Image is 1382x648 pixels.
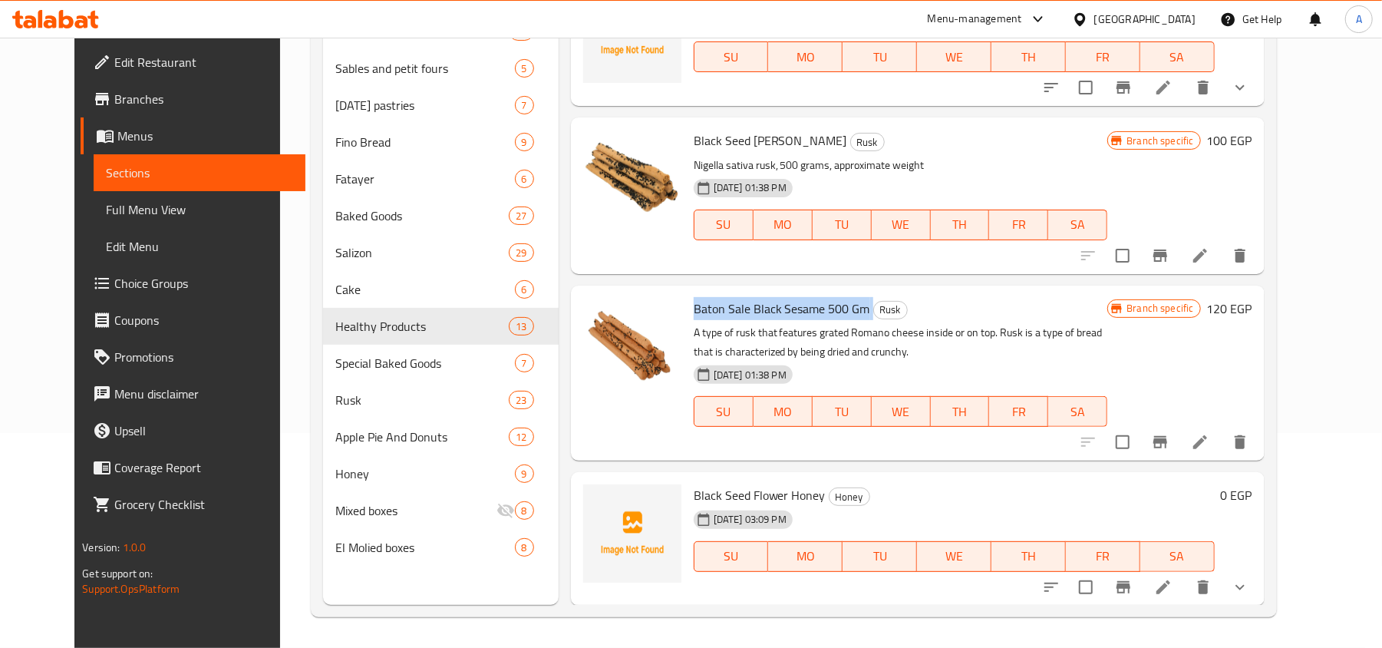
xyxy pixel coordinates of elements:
button: TU [843,41,917,72]
span: FR [995,213,1042,236]
button: sort-choices [1033,69,1070,106]
button: MO [768,541,843,572]
button: show more [1222,569,1258,606]
div: Ramadan pastries [335,96,515,114]
div: Fino Bread [335,133,515,151]
div: Salizon29 [323,234,559,271]
svg: Inactive section [496,501,515,520]
button: delete [1222,237,1258,274]
span: 7 [516,98,533,113]
div: Healthy Products [335,317,509,336]
span: SU [701,46,763,68]
button: MO [754,210,813,240]
span: 6 [516,172,533,187]
span: Rusk [335,391,509,409]
span: Edit Menu [106,237,293,256]
span: Black Seed Flower Honey [694,484,826,507]
button: WE [917,541,991,572]
div: items [515,59,534,78]
div: items [515,170,534,188]
span: Rusk [851,134,884,151]
span: SA [1146,545,1209,567]
a: Edit Restaurant [81,44,305,81]
div: El Molied boxes8 [323,529,559,566]
span: TH [937,401,984,423]
span: Sables and petit fours [335,59,515,78]
h6: 100 EGP [1207,130,1252,151]
div: items [515,354,534,372]
span: 9 [516,467,533,481]
button: SU [694,41,769,72]
span: [DATE] 03:09 PM [707,512,793,527]
span: TU [819,401,866,423]
span: 6 [516,283,533,297]
span: Apple Pie And Donuts [335,428,509,446]
span: Honey [830,488,869,506]
div: items [515,96,534,114]
div: Rusk [850,133,885,151]
button: MO [768,41,843,72]
span: FR [995,401,1042,423]
a: Promotions [81,339,305,375]
div: items [509,243,533,262]
a: Edit menu item [1154,578,1173,597]
button: SA [1048,396,1107,427]
span: Select to update [1107,426,1139,458]
span: 1.0.0 [123,537,147,557]
div: Baked Goods [335,207,509,225]
button: Branch-specific-item [1105,69,1142,106]
span: Fatayer [335,170,515,188]
span: Select to update [1070,571,1102,603]
span: 8 [516,504,533,518]
span: Branches [114,90,293,108]
button: SA [1048,210,1107,240]
span: Special Baked Goods [335,354,515,372]
span: SU [701,401,747,423]
span: 23 [510,393,533,408]
img: Black Seed Sun Rusk [583,130,681,228]
span: A [1356,11,1362,28]
span: Menus [117,127,293,145]
div: items [515,501,534,520]
nav: Menu sections [323,7,559,572]
div: Cake6 [323,271,559,308]
svg: Show Choices [1231,578,1249,597]
a: Edit menu item [1191,246,1209,265]
button: delete [1222,424,1258,461]
div: Honey [829,488,870,506]
span: Get support on: [82,564,153,584]
div: Menu-management [928,10,1022,28]
button: Branch-specific-item [1105,569,1142,606]
div: items [515,538,534,557]
span: 9 [516,135,533,150]
span: FR [1072,46,1134,68]
span: Baton Sale Black Sesame 500 Gm [694,297,870,320]
span: Cake [335,280,515,299]
button: delete [1185,69,1222,106]
span: TH [998,46,1060,68]
span: SU [701,213,747,236]
div: Fatayer6 [323,160,559,197]
span: Promotions [114,348,293,366]
span: 8 [516,541,533,555]
button: FR [989,396,1048,427]
div: Apple Pie And Donuts12 [323,418,559,455]
a: Upsell [81,412,305,449]
div: items [509,317,533,336]
div: items [515,133,534,151]
span: Branch specific [1120,134,1199,148]
span: TU [819,213,866,236]
div: Honey9 [323,455,559,492]
button: Branch-specific-item [1142,237,1179,274]
span: 13 [510,319,533,334]
a: Edit menu item [1154,78,1173,97]
div: Healthy Products13 [323,308,559,345]
span: [DATE] 01:38 PM [707,180,793,195]
button: TU [813,396,872,427]
button: sort-choices [1033,569,1070,606]
span: Edit Restaurant [114,53,293,71]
